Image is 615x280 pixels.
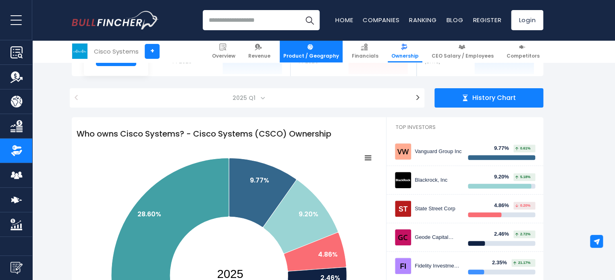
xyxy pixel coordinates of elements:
[208,40,239,62] a: Overview
[415,148,462,155] div: Vanguard Group Inc
[494,145,514,152] div: 9.77%
[513,261,530,265] span: 21.17%
[248,53,270,59] span: Revenue
[494,231,514,238] div: 2.46%
[515,147,530,150] span: 0.61%
[280,40,343,62] a: Product / Geography
[229,92,260,104] span: 2025 Q1
[70,88,83,108] button: <
[415,263,462,270] div: Fidelity Investments (FMR)
[250,176,269,185] text: 9.77%
[137,209,161,219] text: 28.60%
[494,174,514,180] div: 9.20%
[283,53,339,59] span: Product / Geography
[352,53,378,59] span: Financials
[494,202,514,209] div: 4.86%
[415,177,462,184] div: Blackrock, Inc
[245,40,274,62] a: Revenue
[10,145,23,157] img: Ownership
[492,259,512,266] div: 2.35%
[72,123,386,145] h1: Who owns Cisco Systems? - Cisco Systems (CSCO) Ownership
[415,234,462,241] div: Geode Capital Management, LLC
[299,10,320,30] button: Search
[409,16,436,24] a: Ranking
[388,40,422,62] a: Ownership
[299,209,318,219] text: 9.20%
[335,16,353,24] a: Home
[87,88,407,108] span: 2025 Q1
[348,40,382,62] a: Financials
[104,55,108,62] strong: +
[473,16,501,24] a: Register
[72,11,159,29] img: Bullfincher logo
[462,95,468,101] img: history chart
[386,117,543,137] h2: Top Investors
[446,16,463,24] a: Blog
[515,232,530,236] span: 2.72%
[411,88,424,108] button: >
[391,53,419,59] span: Ownership
[363,16,399,24] a: Companies
[472,94,516,102] span: History Chart
[318,250,338,259] text: 4.86%
[212,53,235,59] span: Overview
[515,175,530,179] span: 5.18%
[94,47,139,56] div: Cisco Systems
[432,53,494,59] span: CEO Salary / Employees
[145,44,160,59] a: +
[72,11,158,29] a: Go to homepage
[511,10,543,30] a: Login
[72,44,87,59] img: CSCO logo
[515,204,530,207] span: 0.20%
[415,205,462,212] div: State Street Corp
[507,53,540,59] span: Competitors
[428,40,497,62] a: CEO Salary / Employees
[503,40,543,62] a: Competitors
